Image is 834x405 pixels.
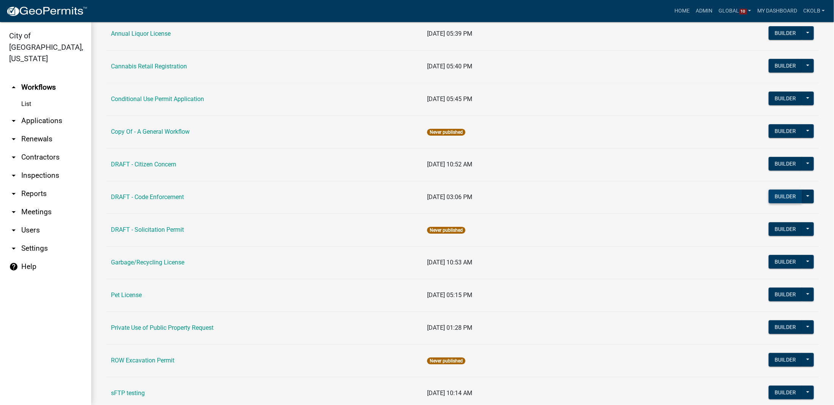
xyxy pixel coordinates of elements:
i: arrow_drop_up [9,83,18,92]
span: 10 [739,9,747,15]
a: Annual Liquor License [111,30,171,37]
button: Builder [769,288,802,301]
span: [DATE] 10:52 AM [427,161,472,168]
span: [DATE] 05:45 PM [427,95,472,103]
a: Global10 [716,4,755,18]
a: DRAFT - Solicitation Permit [111,226,184,233]
span: [DATE] 05:39 PM [427,30,472,37]
button: Builder [769,320,802,334]
a: My Dashboard [754,4,800,18]
a: Admin [693,4,716,18]
span: Never published [427,129,465,136]
i: arrow_drop_down [9,116,18,125]
a: Garbage/Recycling License [111,259,184,266]
a: sFTP testing [111,389,145,397]
a: Conditional Use Permit Application [111,95,204,103]
button: Builder [769,190,802,203]
span: [DATE] 05:40 PM [427,63,472,70]
span: [DATE] 10:53 AM [427,259,472,266]
a: Cannabis Retail Registration [111,63,187,70]
i: help [9,262,18,271]
span: [DATE] 05:15 PM [427,291,472,299]
a: ckolb [800,4,828,18]
span: [DATE] 10:14 AM [427,389,472,397]
button: Builder [769,26,802,40]
a: Copy Of - A General Workflow [111,128,190,135]
span: [DATE] 01:28 PM [427,324,472,331]
span: Never published [427,358,465,364]
button: Builder [769,157,802,171]
i: arrow_drop_down [9,153,18,162]
a: ROW Excavation Permit [111,357,174,364]
button: Builder [769,222,802,236]
button: Builder [769,255,802,269]
button: Builder [769,92,802,105]
i: arrow_drop_down [9,226,18,235]
a: DRAFT - Citizen Concern [111,161,176,168]
i: arrow_drop_down [9,207,18,217]
i: arrow_drop_down [9,134,18,144]
i: arrow_drop_down [9,171,18,180]
i: arrow_drop_down [9,244,18,253]
a: DRAFT - Code Enforcement [111,193,184,201]
button: Builder [769,59,802,73]
a: Private Use of Public Property Request [111,324,214,331]
button: Builder [769,386,802,399]
span: [DATE] 03:06 PM [427,193,472,201]
a: Pet License [111,291,142,299]
button: Builder [769,124,802,138]
span: Never published [427,227,465,234]
a: Home [672,4,693,18]
i: arrow_drop_down [9,189,18,198]
button: Builder [769,353,802,367]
